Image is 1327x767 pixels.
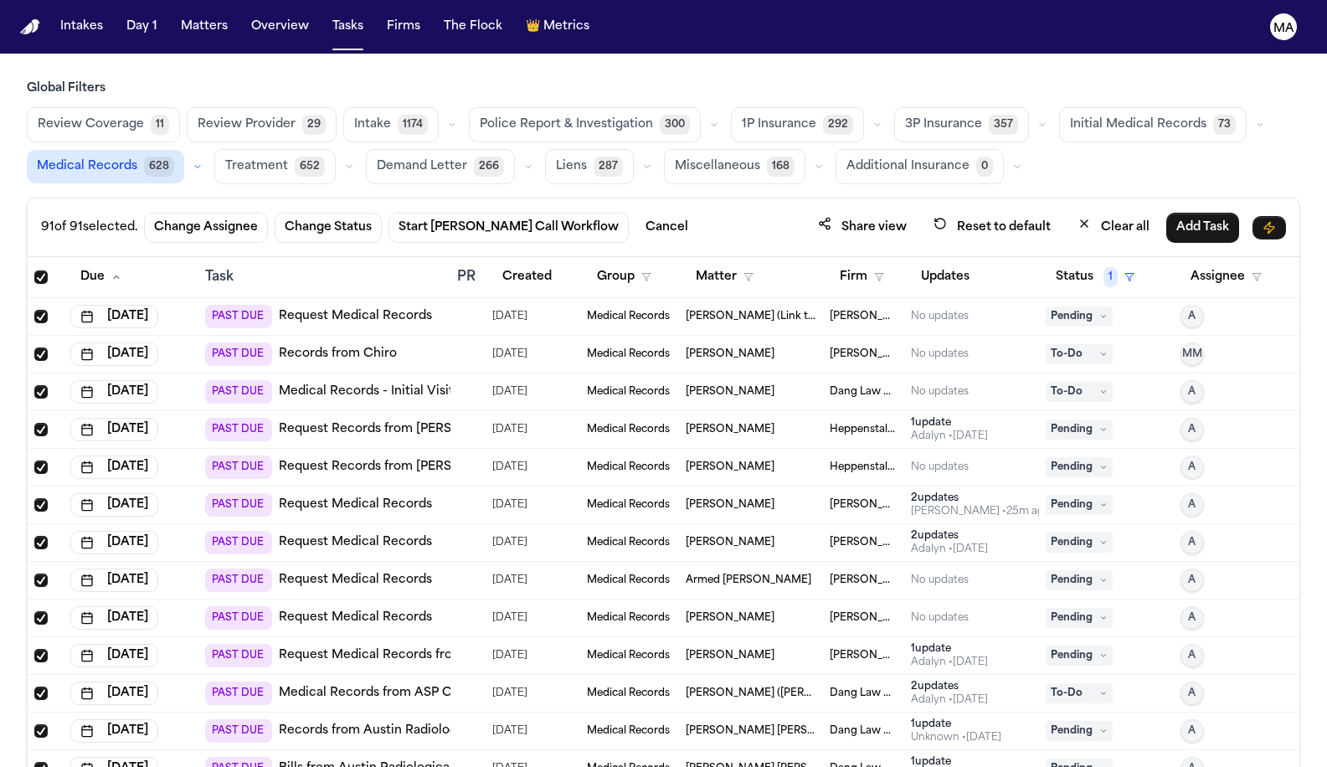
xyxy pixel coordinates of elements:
[70,418,158,441] button: [DATE]
[279,497,432,513] a: Request Medical Records
[1046,420,1113,440] span: Pending
[205,719,272,743] span: PAST DUE
[1166,213,1239,243] button: Add Task
[437,12,509,42] a: The Flock
[894,107,1029,142] button: 3P Insurance357
[742,116,816,133] span: 1P Insurance
[1188,423,1196,436] span: A
[587,611,670,625] span: Medical Records
[587,574,670,587] span: Medical Records
[686,724,816,738] span: Adan Christian Gomez
[686,649,774,662] span: Jhoan Cuintaco
[1046,382,1113,402] span: To-Do
[1180,569,1204,592] button: A
[1188,649,1196,662] span: A
[1180,719,1204,743] button: A
[214,149,336,184] button: Treatment652
[587,649,670,662] span: Medical Records
[492,719,527,743] span: 5/20/2025, 6:13:58 PM
[27,107,180,142] button: Review Coverage11
[244,12,316,42] button: Overview
[1046,262,1144,292] button: Status1
[205,531,272,554] span: PAST DUE
[1046,344,1113,364] span: To-Do
[911,656,988,669] div: Last updated by Adalyn at 8/8/2025, 7:14:03 PM
[205,493,272,517] span: PAST DUE
[1180,418,1204,441] button: A
[1252,216,1286,239] button: Immediate Task
[1067,212,1160,243] button: Clear all
[492,456,527,479] span: 8/6/2025, 1:59:14 PM
[587,498,670,512] span: Medical Records
[587,724,670,738] span: Medical Records
[686,423,774,436] span: Deborah Peterson
[1180,342,1204,366] button: MM
[556,158,587,175] span: Liens
[911,492,1051,505] div: 2 update s
[205,380,272,404] span: PAST DUE
[1180,262,1272,292] button: Assignee
[830,423,898,436] span: Heppenstall & Schultz
[70,644,158,667] button: [DATE]
[20,19,40,35] a: Home
[1188,461,1196,474] span: A
[1046,306,1113,327] span: Pending
[686,262,764,292] button: Matter
[343,107,439,142] button: Intake1174
[1188,724,1196,738] span: A
[830,310,898,323] span: David Lopez
[205,267,444,287] div: Task
[587,423,670,436] span: Medical Records
[635,213,698,243] button: Cancel
[1188,498,1196,512] span: A
[686,310,816,323] span: Cecilia Sabina Guerrero (Link to Liliana Cabrera de Guerrero)
[1180,644,1204,667] button: A
[1046,683,1113,703] span: To-Do
[911,347,969,361] div: No updates
[664,149,805,184] button: Miscellaneous168
[911,529,988,543] div: 2 update s
[587,347,670,361] span: Medical Records
[686,347,774,361] span: Natalia Nogueira Balaniuc
[1188,385,1196,399] span: A
[846,158,970,175] span: Additional Insurance
[20,19,40,35] img: Finch Logo
[174,12,234,42] button: Matters
[911,642,988,656] div: 1 update
[686,687,816,700] span: Sheveetta Carter (Link to Sylvia Carter)
[526,18,540,35] span: crown
[1188,687,1196,700] span: A
[911,680,988,693] div: 2 update s
[480,116,653,133] span: Police Report & Investigation
[1046,646,1113,666] span: Pending
[144,157,174,177] span: 628
[1180,493,1204,517] button: A
[492,380,527,404] span: 7/11/2025, 10:46:14 AM
[34,347,48,361] span: Select row
[989,115,1018,135] span: 357
[1046,721,1113,741] span: Pending
[830,574,898,587] span: Mohamed K Ahmed
[543,18,589,35] span: Metrics
[279,647,516,664] a: Request Medical Records from Hospital
[911,430,988,443] div: Last updated by Adalyn at 9/8/2025, 3:15:09 PM
[54,12,110,42] a: Intakes
[830,461,898,474] span: Heppenstall & Schultz
[1059,107,1247,142] button: Initial Medical Records73
[70,719,158,743] button: [DATE]
[457,267,480,287] div: PR
[34,611,48,625] span: Select row
[279,346,397,363] a: Records from Chiro
[205,305,272,328] span: PAST DUE
[37,158,137,175] span: Medical Records
[279,610,432,626] a: Request Medical Records
[27,80,1300,97] h3: Global Filters
[279,685,477,702] a: Medical Records from ASP Cares
[120,12,164,42] button: Day 1
[686,574,811,587] span: Armed Barkley
[830,649,898,662] span: Sedaghat Law
[1188,310,1196,323] span: A
[70,569,158,592] button: [DATE]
